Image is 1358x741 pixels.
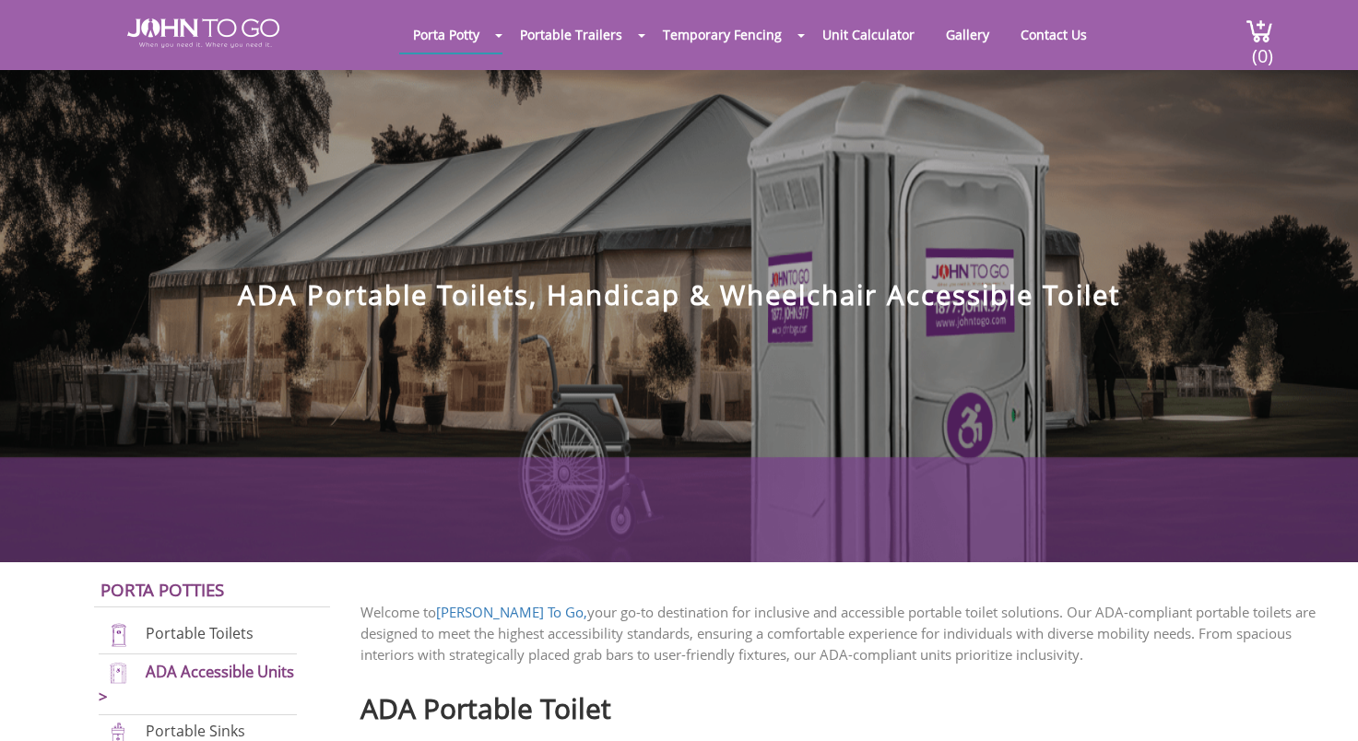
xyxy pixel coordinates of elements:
[100,578,224,601] a: Porta Potties
[99,661,138,686] img: ADA-units-new.png
[1284,667,1358,741] button: Live Chat
[127,18,279,48] img: JOHN to go
[1007,17,1101,53] a: Contact Us
[1246,18,1273,43] img: cart a
[1251,29,1273,68] span: (0)
[436,603,587,621] a: [PERSON_NAME] To Go,
[360,684,1330,723] h2: ADA Portable Toilet
[99,661,295,708] a: ADA Accessible Units >
[146,721,245,741] a: Portable Sinks
[399,17,493,53] a: Porta Potty
[506,17,636,53] a: Portable Trailers
[360,602,1330,665] p: Welcome to your go-to destination for inclusive and accessible portable toilet solutions. Our ADA...
[809,17,928,53] a: Unit Calculator
[99,623,138,648] img: portable-toilets-new.png
[146,623,254,643] a: Portable Toilets
[649,17,796,53] a: Temporary Fencing
[932,17,1003,53] a: Gallery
